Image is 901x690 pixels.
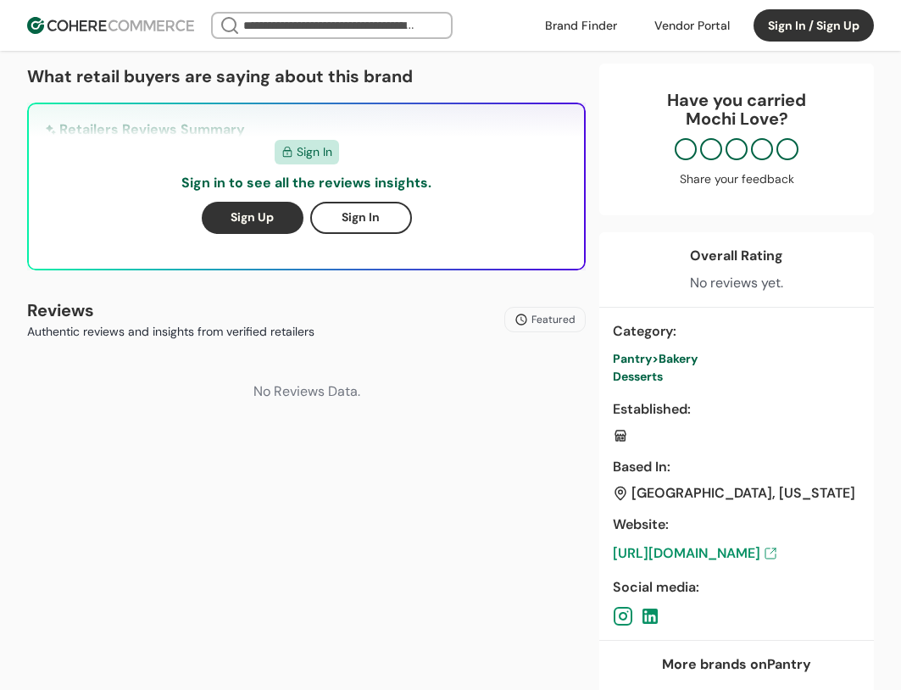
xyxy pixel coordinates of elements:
[27,323,314,341] p: Authentic reviews and insights from verified retailers
[662,654,811,675] div: More brands on Pantry
[613,399,860,420] div: Established :
[613,368,860,386] div: Desserts
[690,246,783,266] div: Overall Rating
[690,273,783,293] div: No reviews yet.
[616,170,857,188] div: Share your feedback
[652,351,659,366] span: >
[616,91,857,128] div: Have you carried
[27,17,194,34] img: Cohere Logo
[613,577,860,598] div: Social media :
[297,143,332,161] span: Sign In
[631,486,855,501] div: [GEOGRAPHIC_DATA], [US_STATE]
[27,64,586,89] p: What retail buyers are saying about this brand
[613,515,860,535] div: Website :
[181,173,431,193] p: Sign in to see all the reviews insights.
[613,543,860,564] a: [URL][DOMAIN_NAME]
[613,351,652,366] span: Pantry
[310,202,412,234] button: Sign In
[27,354,586,429] div: No Reviews Data.
[531,312,576,327] span: Featured
[616,109,857,128] p: Mochi Love ?
[613,321,860,342] div: Category :
[202,202,303,234] button: Sign Up
[613,457,860,477] div: Based In :
[27,299,94,321] b: Reviews
[613,350,860,386] a: Pantry>BakeryDesserts
[754,9,874,42] button: Sign In / Sign Up
[659,351,698,366] span: Bakery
